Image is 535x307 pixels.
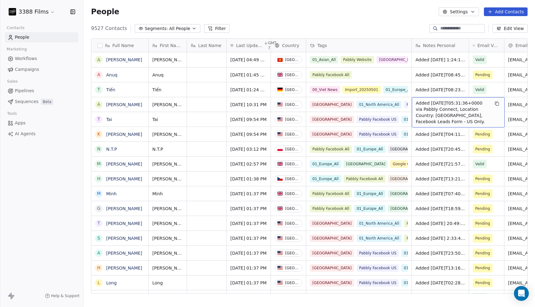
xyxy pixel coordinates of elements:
[5,54,78,64] a: Workflows
[97,190,101,197] div: M
[91,52,149,294] div: grid
[415,161,465,167] span: Added [DATE]T21:57:05+0000 via Pabbly Connect, Location Country: [GEOGRAPHIC_DATA], Facebook Lead...
[415,131,465,137] span: Added [DATE]T04:11:53+0000 via Pabbly Connect, Location Country: [GEOGRAPHIC_DATA], Facebook Lead...
[97,175,101,182] div: H
[230,280,267,286] span: [DATE] 01:37 PM
[357,279,399,287] span: Pabbly Facebook US
[230,220,267,227] span: [DATE] 01:37 PM
[415,87,465,93] span: Added [DATE]T08:23:47+0000 via Pabbly Connect, Location Country: DE, Facebook Leads Form.
[106,87,115,92] a: Tiến
[230,87,267,93] span: [DATE] 01:24 AM
[152,116,183,123] span: Tai
[285,266,299,270] div: [GEOGRAPHIC_DATA]
[106,57,142,62] a: [PERSON_NAME]
[106,102,142,107] a: [PERSON_NAME]
[310,264,354,272] span: [GEOGRAPHIC_DATA]
[15,120,26,126] span: Apps
[230,235,267,241] span: [DATE] 01:37 PM
[285,281,299,285] div: [GEOGRAPHIC_DATA]
[152,57,183,63] span: [PERSON_NAME]
[404,220,437,227] span: Pabbly Website
[198,42,221,49] span: Last Name
[230,116,267,123] span: [DATE] 09:54 PM
[91,39,148,52] div: Full Name
[357,220,402,227] span: 01_North America_All
[152,102,183,108] span: [PERSON_NAME]
[204,24,230,33] button: Filter
[15,55,37,62] span: Workflows
[475,146,490,152] span: Pending
[357,249,399,257] span: Pabbly Facebook US
[515,42,528,49] span: Email
[230,205,267,212] span: [DATE] 01:37 PM
[15,34,29,41] span: People
[484,7,528,16] button: Add Contacts
[106,72,117,77] a: Anuq
[354,145,385,153] span: 01_Europe_All
[236,42,262,49] span: Last Updated Date
[227,39,271,52] div: Last Updated DateGMT-7
[357,294,402,301] span: 01_North America_All
[106,266,142,270] a: [PERSON_NAME]
[310,131,354,138] span: [GEOGRAPHIC_DATA]
[97,250,100,256] div: A
[401,116,446,123] span: 01_North America_All
[401,264,446,272] span: 01_North America_All
[5,32,78,42] a: People
[15,66,39,73] span: Campaigns
[401,279,446,287] span: 01_North America_All
[230,72,267,78] span: [DATE] 01:45 AM
[152,235,183,241] span: [PERSON_NAME]
[19,8,49,16] span: 3388 Films
[376,56,421,63] span: [GEOGRAPHIC_DATA]
[310,279,354,287] span: [GEOGRAPHIC_DATA]
[106,236,142,241] a: [PERSON_NAME]
[230,57,267,63] span: [DATE] 04:49 AM
[97,146,100,152] div: N
[152,161,183,167] span: [PERSON_NAME]
[344,175,385,183] span: Pabbly Facebook All
[354,205,385,212] span: 01_Europe_All
[152,146,183,152] span: N.T.P
[357,235,402,242] span: 01_North America_All
[106,132,142,137] a: [PERSON_NAME]
[230,250,267,256] span: [DATE] 01:37 PM
[310,235,354,242] span: [GEOGRAPHIC_DATA]
[416,100,489,125] span: Added [DATE]T05:31:36+0000 via Pabbly Connect, Location Country: [GEOGRAPHIC_DATA], Facebook Lead...
[145,25,168,32] span: Segments:
[51,293,80,298] span: Help & Support
[98,116,100,123] div: T
[152,220,183,227] span: [PERSON_NAME]
[344,160,388,168] span: [GEOGRAPHIC_DATA]
[41,99,53,105] span: Beta
[475,265,490,271] span: Pending
[5,86,78,96] a: Pipelines
[415,265,465,271] span: Added [DATE]T13:16:57+0000 via Pabbly Connect, Location Country: [GEOGRAPHIC_DATA], Facebook Lead...
[475,280,490,286] span: Pending
[310,71,352,79] span: Pabbly Facebook All
[415,235,465,241] span: Added [DATE] 2:33:47 via Pabbly Connect, Location Country: [GEOGRAPHIC_DATA], 3388 Films Subscrib...
[106,162,142,166] a: [PERSON_NAME]
[342,86,381,93] span: Import_20250501
[388,205,432,212] span: [GEOGRAPHIC_DATA]
[4,23,27,32] span: Contacts
[285,73,299,77] div: [GEOGRAPHIC_DATA]
[475,57,484,63] span: Valid
[475,176,490,182] span: Pending
[98,86,100,93] div: T
[310,101,354,108] span: [GEOGRAPHIC_DATA]
[4,109,20,118] span: Tools
[285,132,299,136] div: [GEOGRAPHIC_DATA]
[475,72,490,78] span: Pending
[230,131,267,137] span: [DATE] 09:54 PM
[106,206,142,211] a: [PERSON_NAME]
[5,118,78,128] a: Apps
[310,205,352,212] span: Pabbly Facebook All
[97,205,101,212] div: G
[439,7,479,16] button: Settings
[357,116,399,123] span: Pabbly Facebook US
[310,190,352,197] span: Pabbly Facebook All
[475,87,484,93] span: Valid
[477,42,500,49] span: Email Verification Status
[357,101,402,108] span: 01_North America_All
